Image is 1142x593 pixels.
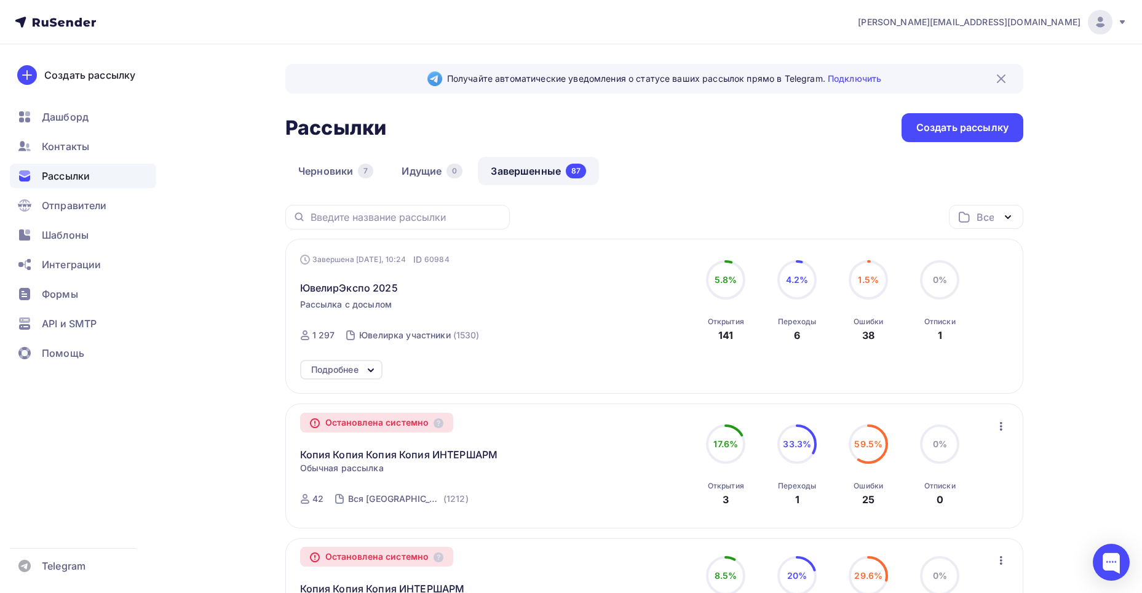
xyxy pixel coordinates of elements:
div: Отписки [924,317,956,327]
div: Остановлена системно [300,547,454,567]
div: 87 [566,164,586,178]
span: Telegram [42,559,85,573]
h2: Рассылки [285,116,386,140]
div: 1 297 [312,329,335,341]
span: 8.5% [715,570,737,581]
span: Шаблоны [42,228,89,242]
a: Шаблоны [10,223,156,247]
span: 1.5% [858,274,879,285]
div: Создать рассылку [916,121,1009,135]
div: Подробнее [311,362,359,377]
span: 4.2% [786,274,809,285]
div: Ошибки [854,481,883,491]
a: Рассылки [10,164,156,188]
span: 0% [933,274,947,285]
div: Переходы [778,481,816,491]
span: ЮвелирЭкспо 2025 [300,281,398,295]
div: Переходы [778,317,816,327]
a: Копия Копия Копия Копия ИНТЕРШАРМ [300,447,498,462]
img: Telegram [427,71,442,86]
span: Контакты [42,139,89,154]
span: 29.6% [854,570,882,581]
div: 7 [358,164,373,178]
div: Отписки [924,481,956,491]
a: Дашборд [10,105,156,129]
div: (1212) [443,493,469,505]
div: 42 [312,493,323,505]
span: 33.3% [783,439,811,449]
span: Рассылка с досылом [300,298,392,311]
span: ID [413,253,422,266]
div: 6 [794,328,800,343]
span: 5.8% [715,274,737,285]
div: Остановлена системно [300,413,454,432]
div: 38 [862,328,874,343]
span: Отправители [42,198,107,213]
div: Завершена [DATE], 10:24 [300,253,450,266]
span: Обычная рассылка [300,462,384,474]
div: 1 [795,492,799,507]
div: Все [977,210,994,225]
a: [PERSON_NAME][EMAIL_ADDRESS][DOMAIN_NAME] [858,10,1127,34]
span: 0% [933,439,947,449]
input: Введите название рассылки [311,210,502,224]
a: Вся [GEOGRAPHIC_DATA] Красота (1212) [347,489,470,509]
span: Получайте автоматические уведомления о статусе ваших рассылок прямо в Telegram. [447,73,881,85]
div: Вся [GEOGRAPHIC_DATA] Красота [348,493,441,505]
div: Ювелирка участники [359,329,451,341]
div: 25 [862,492,874,507]
div: Открытия [708,481,744,491]
a: Ювелирка участники (1530) [358,325,480,345]
div: 3 [723,492,729,507]
div: Ошибки [854,317,883,327]
span: 60984 [424,253,450,266]
div: Открытия [708,317,744,327]
span: 17.6% [713,439,738,449]
span: 0% [933,570,947,581]
span: Дашборд [42,109,89,124]
span: Интеграции [42,257,101,272]
a: Идущие0 [389,157,475,185]
span: 20% [787,570,807,581]
a: Отправители [10,193,156,218]
div: Создать рассылку [44,68,135,82]
span: Формы [42,287,78,301]
span: Помощь [42,346,84,360]
span: API и SMTP [42,316,97,331]
div: 0 [446,164,462,178]
div: (1530) [453,329,480,341]
a: Формы [10,282,156,306]
a: Контакты [10,134,156,159]
button: Все [949,205,1023,229]
span: [PERSON_NAME][EMAIL_ADDRESS][DOMAIN_NAME] [858,16,1081,28]
div: 141 [718,328,733,343]
a: Завершенные87 [478,157,599,185]
a: Подключить [828,73,881,84]
span: 59.5% [854,439,882,449]
span: Рассылки [42,169,90,183]
div: 0 [937,492,943,507]
div: 1 [938,328,942,343]
a: Черновики7 [285,157,386,185]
